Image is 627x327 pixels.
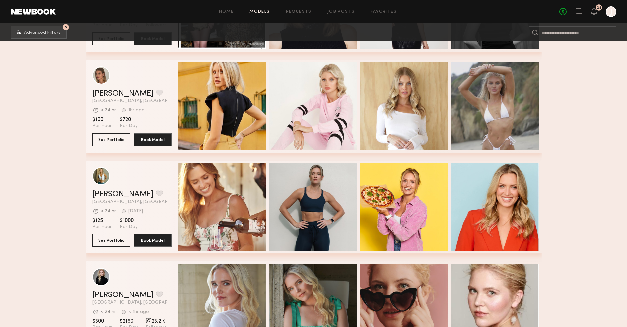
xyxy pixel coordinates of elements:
button: See Portfolio [92,234,130,247]
span: [GEOGRAPHIC_DATA], [GEOGRAPHIC_DATA] [92,200,172,204]
a: Job Posts [327,10,355,14]
span: $300 [92,318,112,325]
span: $2160 [120,318,138,325]
span: $720 [120,116,138,123]
span: Per Day [120,123,138,129]
a: [PERSON_NAME] [92,90,153,98]
div: < 1hr ago [128,310,149,314]
a: J [606,6,616,17]
span: Per Hour [92,123,112,129]
span: $125 [92,217,112,224]
span: [GEOGRAPHIC_DATA], [GEOGRAPHIC_DATA] [92,300,172,305]
div: 28 [597,6,601,10]
div: < 24 hr [101,310,116,314]
a: [PERSON_NAME] [92,291,153,299]
div: 1hr ago [128,108,145,113]
span: Advanced Filters [24,31,61,35]
a: Favorites [371,10,397,14]
span: Per Day [120,224,138,230]
div: < 24 hr [101,209,116,214]
div: < 24 hr [101,108,116,113]
a: Requests [286,10,312,14]
span: Per Hour [92,224,112,230]
button: Book Model [134,234,172,247]
button: See Portfolio [92,133,130,146]
button: Book Model [134,133,172,146]
a: Home [219,10,234,14]
span: $1000 [120,217,138,224]
button: 5Advanced Filters [11,26,67,39]
span: 5 [65,26,67,29]
div: [DATE] [128,209,143,214]
span: $100 [92,116,112,123]
a: Models [249,10,270,14]
span: [GEOGRAPHIC_DATA], [GEOGRAPHIC_DATA] [92,99,172,103]
a: [PERSON_NAME] [92,190,153,198]
span: 23.2 K [146,318,167,325]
